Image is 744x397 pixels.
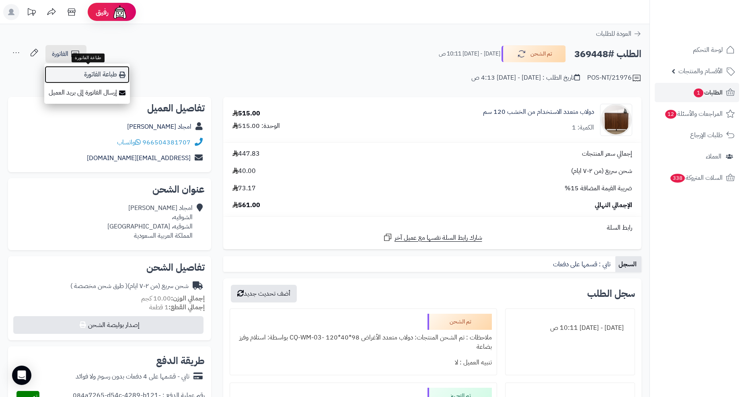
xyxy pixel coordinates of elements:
[665,110,676,119] span: 12
[226,223,638,232] div: رابط السلة
[14,263,205,272] h2: تفاصيل الشحن
[235,355,492,370] div: تنبيه العميل : لا
[572,123,594,132] div: الكمية: 1
[235,330,492,355] div: ملاحظات : تم الشحن المنتجات: دولاب متعدد الأغراض 98*40*120 -CQ-WM-03 بواسطة: استلام وفرز بضاعة
[232,201,260,210] span: 561.00
[678,66,723,77] span: الأقسام والمنتجات
[574,46,641,62] h2: الطلب #369448
[149,302,205,312] small: 1 قطعة
[693,87,723,98] span: الطلبات
[112,4,128,20] img: ai-face.png
[96,7,109,17] span: رفيق
[169,302,205,312] strong: إجمالي القطع:
[690,130,723,141] span: طلبات الإرجاع
[156,356,205,366] h2: طريقة الدفع
[596,29,631,39] span: العودة للطلبات
[655,125,739,145] a: طلبات الإرجاع
[510,320,630,336] div: [DATE] - [DATE] 10:11 ص
[565,184,632,193] span: ضريبة القيمة المضافة 15%
[706,151,721,162] span: العملاء
[550,256,615,272] a: تابي : قسمها على دفعات
[14,103,205,113] h2: تفاصيل العميل
[600,104,632,136] img: 1752129109-1-90x90.jpg
[45,45,86,63] a: الفاتورة
[232,167,256,176] span: 40.00
[427,314,492,330] div: تم الشحن
[70,281,127,291] span: ( طرق شحن مخصصة )
[127,122,191,132] a: امجاد [PERSON_NAME]
[76,372,189,381] div: تابي - قسّمها على 4 دفعات بدون رسوم ولا فوائد
[439,50,500,58] small: [DATE] - [DATE] 10:11 ص
[52,49,68,59] span: الفاتورة
[615,256,641,272] a: السجل
[44,84,130,102] a: إرسال الفاتورة إلى بريد العميل
[571,167,632,176] span: شحن سريع (من ٢-٧ ايام)
[13,316,203,334] button: إصدار بوليصة الشحن
[44,66,130,84] a: طباعة الفاتورة
[231,285,297,302] button: أضف تحديث جديد
[693,44,723,56] span: لوحة التحكم
[483,107,594,117] a: دولاب متعدد الاستخدام من الخشب 120 سم
[655,40,739,60] a: لوحة التحكم
[383,232,482,243] a: شارك رابط السلة نفسها مع عميل آخر
[582,149,632,158] span: إجمالي سعر المنتجات
[14,185,205,194] h2: عنوان الشحن
[587,73,641,83] div: POS-NT/21976
[655,104,739,123] a: المراجعات والأسئلة12
[70,282,189,291] div: شحن سريع (من ٢-٧ ايام)
[232,121,280,131] div: الوحدة: 515.00
[501,45,566,62] button: تم الشحن
[142,138,191,147] a: 966504381707
[655,168,739,187] a: السلات المتروكة338
[471,73,580,82] div: تاريخ الطلب : [DATE] - [DATE] 4:13 ص
[232,184,256,193] span: 73.17
[395,233,482,243] span: شارك رابط السلة نفسها مع عميل آخر
[232,109,260,118] div: 515.00
[670,172,723,183] span: السلات المتروكة
[595,201,632,210] span: الإجمالي النهائي
[21,4,41,22] a: تحديثات المنصة
[655,147,739,166] a: العملاء
[171,294,205,303] strong: إجمالي الوزن:
[107,204,193,240] div: امجاد [PERSON_NAME] الشوقيه، الشوقيه، [GEOGRAPHIC_DATA] المملكة العربية السعودية
[655,83,739,102] a: الطلبات1
[87,153,191,163] a: [EMAIL_ADDRESS][DOMAIN_NAME]
[587,289,635,298] h3: سجل الطلب
[117,138,141,147] a: واتساب
[72,53,105,62] div: طباعة الفاتورة
[141,294,205,303] small: 10.00 كجم
[664,108,723,119] span: المراجعات والأسئلة
[12,366,31,385] div: Open Intercom Messenger
[596,29,641,39] a: العودة للطلبات
[232,149,260,158] span: 447.83
[694,88,703,97] span: 1
[670,174,685,183] span: 338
